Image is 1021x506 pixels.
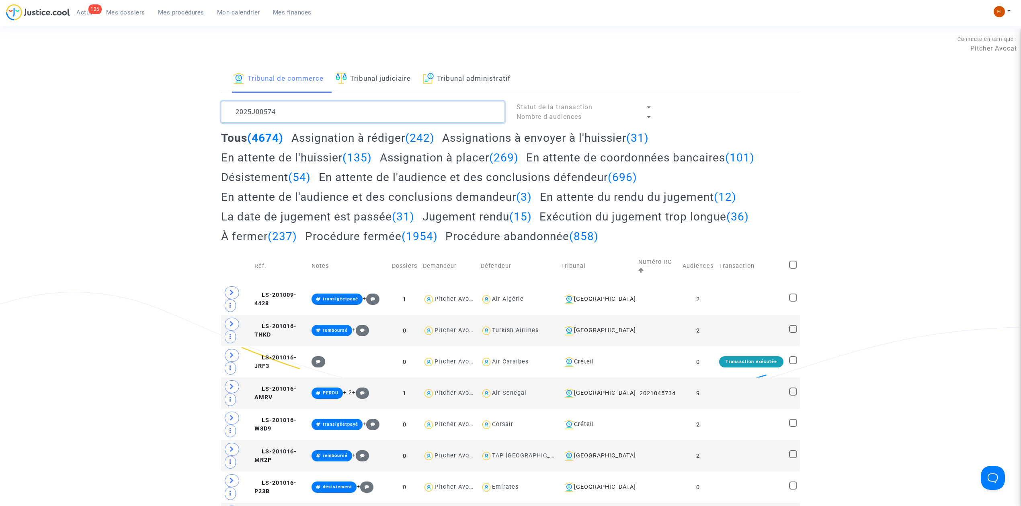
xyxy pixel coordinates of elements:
td: 0 [680,471,716,503]
div: Pitcher Avocat [435,452,479,459]
h2: Procédure abandonnée [445,229,599,243]
h2: Assignation à placer [380,151,519,165]
img: icon-archive.svg [423,73,434,84]
img: icon-banque.svg [564,482,574,492]
img: icon-banque.svg [233,73,244,84]
div: Air Algérie [492,296,524,302]
span: (3) [516,190,532,204]
div: Pitcher Avocat [435,358,479,365]
span: (31) [626,131,649,145]
img: icon-user.svg [481,482,492,493]
div: Créteil [561,420,633,429]
span: (242) [405,131,435,145]
span: + [352,389,369,396]
span: (12) [714,190,736,204]
td: 0 [680,346,716,377]
td: Transaction [716,249,786,284]
td: 2021045734 [636,377,680,409]
div: Air Caraibes [492,358,529,365]
div: Emirates [492,484,519,490]
td: Défendeur [478,249,558,284]
span: remboursé [323,328,348,333]
td: 0 [389,471,420,503]
h2: Jugement rendu [422,210,532,224]
span: + [363,420,380,427]
span: désistement [323,484,352,490]
img: icon-banque.svg [564,451,574,461]
img: icon-user.svg [481,450,492,462]
span: LS-201016-AMRV [254,386,297,401]
td: Demandeur [420,249,478,284]
a: Tribunal de commerce [233,65,324,93]
h2: En attente de l'audience et des conclusions défendeur [319,170,637,184]
span: + [363,295,380,302]
td: Tribunal [558,249,636,284]
span: (135) [342,151,372,164]
img: icon-user.svg [423,482,435,493]
span: (858) [569,230,599,243]
img: icon-user.svg [423,325,435,337]
h2: Désistement [221,170,311,184]
div: Pitcher Avocat [435,421,479,428]
span: (1954) [402,230,438,243]
img: icon-banque.svg [564,388,574,398]
img: icon-user.svg [481,294,492,305]
div: Créteil [561,357,633,367]
td: 2 [680,409,716,440]
td: 2 [680,440,716,471]
h2: En attente du rendu du jugement [540,190,736,204]
img: icon-faciliter-sm.svg [336,73,347,84]
span: LS-201009-4428 [254,292,297,307]
div: Pitcher Avocat [435,296,479,302]
span: (696) [608,171,637,184]
div: [GEOGRAPHIC_DATA] [561,294,633,304]
div: Pitcher Avocat [435,484,479,490]
td: 0 [389,346,420,377]
span: (4674) [247,131,283,145]
span: (54) [288,171,311,184]
h2: En attente de l'huissier [221,151,372,165]
img: icon-user.svg [423,294,435,305]
span: transigéetpayé [323,422,358,427]
span: LS-201016-JRF3 [254,354,297,370]
h2: Exécution du jugement trop longue [539,210,749,224]
span: (31) [392,210,414,223]
img: icon-banque.svg [564,294,574,304]
span: Statut de la transaction [517,103,593,111]
span: + 2 [343,389,352,396]
span: Mes dossiers [106,9,145,16]
div: Corsair [492,421,513,428]
div: 126 [88,4,102,14]
span: (36) [726,210,749,223]
td: Numéro RG [636,249,680,284]
span: Connecté en tant que : [957,36,1017,42]
img: icon-banque.svg [564,326,574,335]
span: Mes procédures [158,9,204,16]
span: LS-201016-W8D9 [254,417,297,433]
div: TAP [GEOGRAPHIC_DATA] [492,452,568,459]
span: Actus [76,9,93,16]
div: Transaction exécutée [719,356,783,367]
h2: La date de jugement est passée [221,210,414,224]
h2: En attente de l'audience et des conclusions demandeur [221,190,532,204]
span: LS-201016-P23B [254,479,297,495]
td: 1 [389,377,420,409]
span: (15) [509,210,532,223]
img: icon-user.svg [423,356,435,368]
img: icon-user.svg [481,325,492,337]
a: Tribunal judiciaire [336,65,411,93]
img: icon-user.svg [423,388,435,399]
img: icon-user.svg [423,450,435,462]
span: LS-201016-MR2P [254,448,297,464]
h2: À fermer [221,229,297,243]
span: Mon calendrier [217,9,260,16]
div: Pitcher Avocat [435,390,479,396]
td: 2 [680,284,716,315]
img: icon-banque.svg [564,357,574,367]
img: icon-user.svg [481,419,492,431]
div: [GEOGRAPHIC_DATA] [561,482,633,492]
img: icon-user.svg [481,388,492,399]
img: fc99b196863ffcca57bb8fe2645aafd9 [994,6,1005,17]
td: 0 [389,315,420,346]
div: [GEOGRAPHIC_DATA] [561,451,633,461]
